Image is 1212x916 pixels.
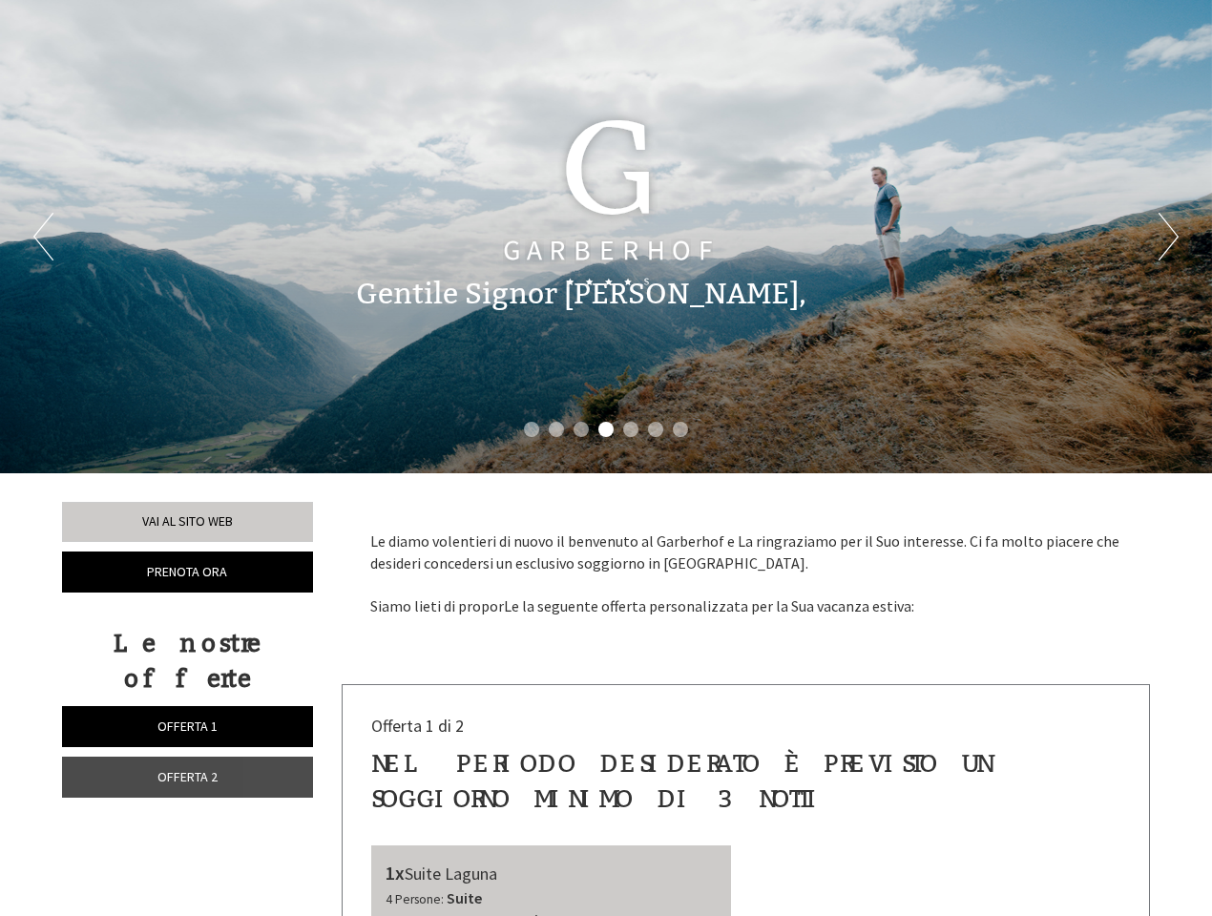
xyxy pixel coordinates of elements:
[447,888,482,907] b: Suite
[62,502,313,542] a: Vai al sito web
[33,213,53,260] button: Previous
[371,746,1121,817] div: Nel periodo desiderato è previsto un soggiorno minimo di 3 notti
[386,861,405,885] b: 1x
[370,531,1122,617] p: Le diamo volentieri di nuovo il benvenuto al Garberhof e La ringraziamo per il Suo interesse. Ci ...
[356,279,806,310] h1: Gentile Signor [PERSON_NAME],
[62,626,313,697] div: Le nostre offerte
[386,860,718,887] div: Suite Laguna
[157,768,218,785] span: Offerta 2
[386,891,444,907] small: 4 Persone:
[157,718,218,735] span: Offerta 1
[371,715,464,737] span: Offerta 1 di 2
[1159,213,1179,260] button: Next
[62,552,313,593] a: Prenota ora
